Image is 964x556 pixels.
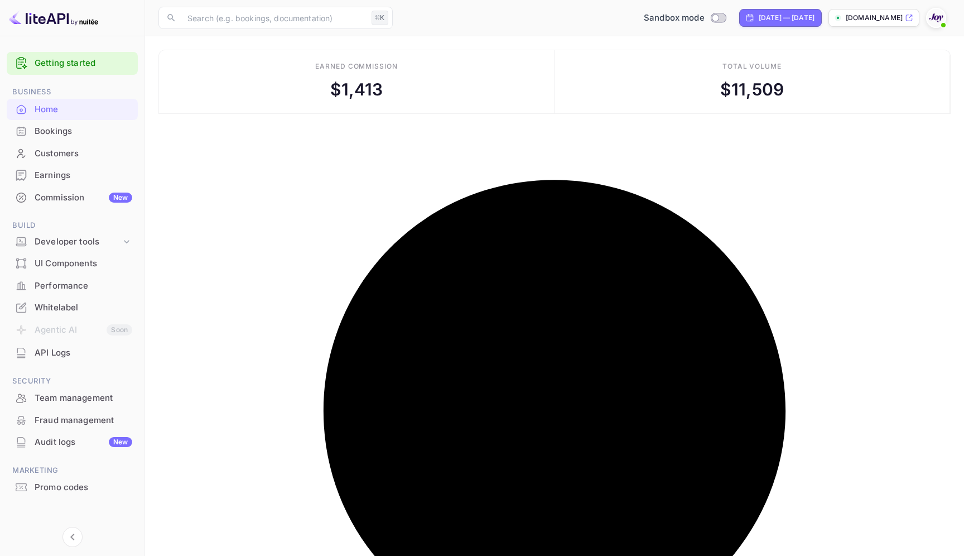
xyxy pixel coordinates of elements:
[7,187,138,209] div: CommissionNew
[35,280,132,293] div: Performance
[7,253,138,274] a: UI Components
[62,527,83,547] button: Collapse navigation
[720,77,784,102] div: $ 11,509
[7,375,138,387] span: Security
[35,481,132,494] div: Promo codes
[644,12,705,25] span: Sandbox mode
[35,191,132,204] div: Commission
[639,12,730,25] div: Switch to Production mode
[7,253,138,275] div: UI Components
[7,432,138,453] div: Audit logsNew
[7,432,138,452] a: Audit logsNew
[35,57,132,70] a: Getting started
[181,7,367,29] input: Search (e.g. bookings, documentation)
[315,61,398,71] div: Earned commission
[7,387,138,409] div: Team management
[7,342,138,364] div: API Logs
[7,464,138,477] span: Marketing
[109,437,132,447] div: New
[7,297,138,318] a: Whitelabel
[35,125,132,138] div: Bookings
[7,410,138,432] div: Fraud management
[7,165,138,186] div: Earnings
[35,347,132,360] div: API Logs
[35,414,132,427] div: Fraud management
[35,436,132,449] div: Audit logs
[7,232,138,252] div: Developer tools
[7,121,138,141] a: Bookings
[7,387,138,408] a: Team management
[7,143,138,165] div: Customers
[372,11,388,25] div: ⌘K
[7,477,138,497] a: Promo codes
[7,165,138,185] a: Earnings
[35,103,132,116] div: Home
[7,86,138,98] span: Business
[330,77,383,102] div: $ 1,413
[35,301,132,314] div: Whitelabel
[7,410,138,430] a: Fraud management
[7,187,138,208] a: CommissionNew
[35,147,132,160] div: Customers
[7,99,138,119] a: Home
[7,342,138,363] a: API Logs
[722,61,782,71] div: Total volume
[7,477,138,499] div: Promo codes
[7,52,138,75] div: Getting started
[759,13,814,23] div: [DATE] — [DATE]
[7,297,138,319] div: Whitelabel
[35,236,121,248] div: Developer tools
[7,275,138,296] a: Performance
[927,9,945,27] img: With Joy
[35,257,132,270] div: UI Components
[35,392,132,405] div: Team management
[9,9,98,27] img: LiteAPI logo
[7,99,138,121] div: Home
[846,13,903,23] p: [DOMAIN_NAME]
[7,275,138,297] div: Performance
[7,143,138,164] a: Customers
[7,121,138,142] div: Bookings
[7,219,138,232] span: Build
[109,193,132,203] div: New
[35,169,132,182] div: Earnings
